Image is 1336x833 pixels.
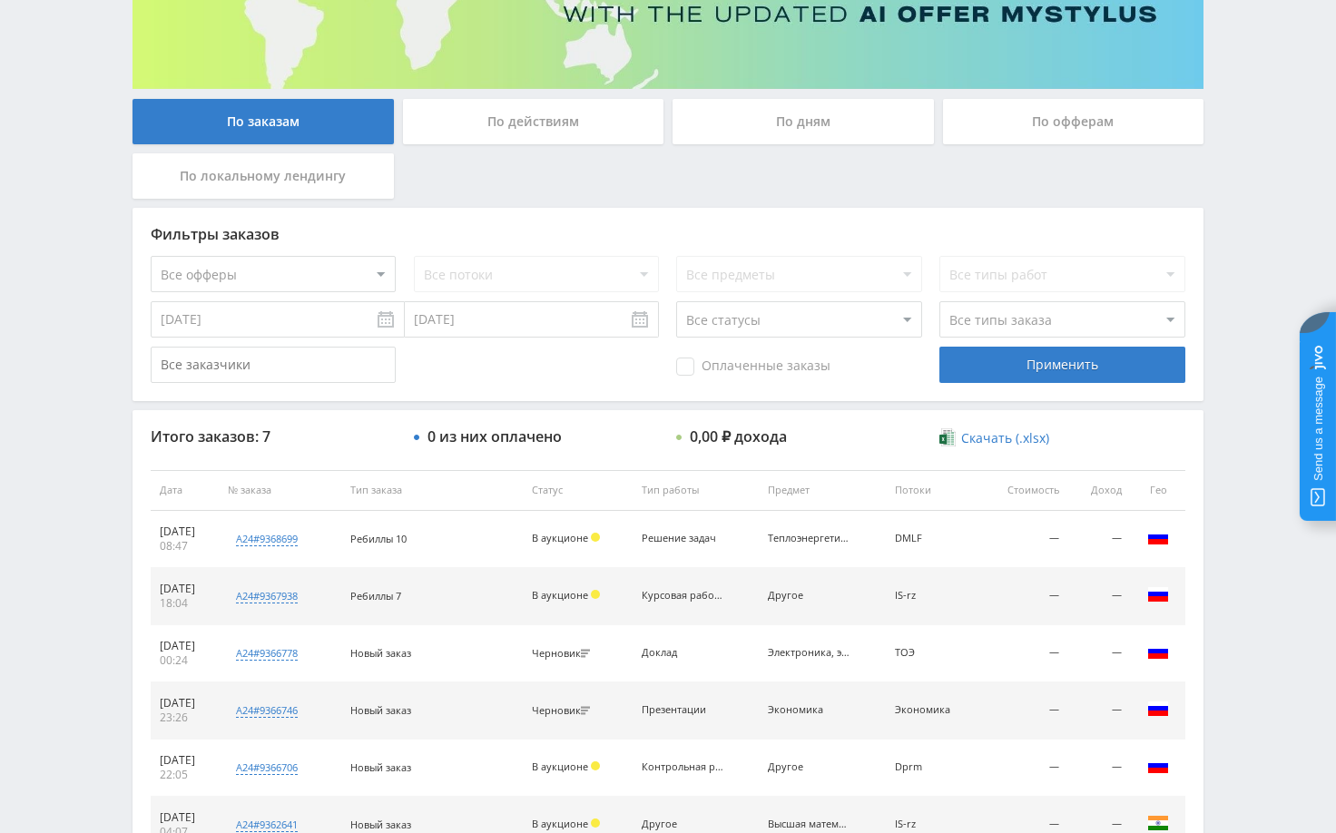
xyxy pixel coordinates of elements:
[591,818,600,828] span: Холд
[532,817,588,830] span: В аукционе
[160,810,210,825] div: [DATE]
[151,347,396,383] input: Все заказчики
[979,470,1068,511] th: Стоимость
[979,682,1068,740] td: —
[1131,470,1185,511] th: Гео
[160,639,210,653] div: [DATE]
[633,470,760,511] th: Тип работы
[1068,740,1131,797] td: —
[160,696,210,710] div: [DATE]
[768,647,850,659] div: Электроника, электротехника, радиотехника
[1147,755,1169,777] img: rus.png
[939,347,1184,383] div: Применить
[403,99,664,144] div: По действиям
[642,590,723,602] div: Курсовая работа
[591,761,600,770] span: Холд
[895,590,970,602] div: IS-rz
[236,532,298,546] div: a24#9368699
[1068,568,1131,625] td: —
[236,703,298,718] div: a24#9366746
[673,99,934,144] div: По дням
[895,818,970,830] div: IS-rz
[895,533,970,544] div: DMLF
[151,470,219,511] th: Дата
[1068,511,1131,568] td: —
[939,429,1048,447] a: Скачать (.xlsx)
[690,428,787,445] div: 0,00 ₽ дохода
[350,818,411,831] span: Новый заказ
[979,511,1068,568] td: —
[236,646,298,661] div: a24#9366778
[759,470,886,511] th: Предмет
[160,753,210,768] div: [DATE]
[768,704,850,716] div: Экономика
[160,524,210,539] div: [DATE]
[236,589,298,603] div: a24#9367938
[676,358,830,376] span: Оплаченные заказы
[768,533,850,544] div: Теплоэнергетика и теплотехника
[160,596,210,611] div: 18:04
[961,431,1049,446] span: Скачать (.xlsx)
[1147,698,1169,720] img: rus.png
[979,568,1068,625] td: —
[532,648,594,660] div: Черновик
[895,647,970,659] div: ТОЭ
[151,428,396,445] div: Итого заказов: 7
[895,761,970,773] div: Dprm
[341,470,523,511] th: Тип заказа
[219,470,341,511] th: № заказа
[133,153,394,199] div: По локальному лендингу
[350,646,411,660] span: Новый заказ
[532,759,588,773] span: В аукционе
[1147,641,1169,662] img: rus.png
[1147,583,1169,605] img: rus.png
[943,99,1204,144] div: По офферам
[236,818,298,832] div: a24#9362641
[1068,682,1131,740] td: —
[160,653,210,668] div: 00:24
[160,768,210,782] div: 22:05
[1147,526,1169,548] img: rus.png
[642,647,723,659] div: Доклад
[350,589,401,603] span: Ребиллы 7
[160,539,210,554] div: 08:47
[1068,625,1131,682] td: —
[768,761,850,773] div: Другое
[895,704,970,716] div: Экономика
[350,532,407,545] span: Ребиллы 10
[133,99,394,144] div: По заказам
[979,740,1068,797] td: —
[151,226,1185,242] div: Фильтры заказов
[532,531,588,544] span: В аукционе
[350,703,411,717] span: Новый заказ
[427,428,562,445] div: 0 из них оплачено
[939,428,955,446] img: xlsx
[642,533,723,544] div: Решение задач
[642,761,723,773] div: Контрольная работа
[886,470,979,511] th: Потоки
[768,818,850,830] div: Высшая математика
[642,818,723,830] div: Другое
[979,625,1068,682] td: —
[532,705,594,717] div: Черновик
[532,588,588,602] span: В аукционе
[591,533,600,542] span: Холд
[1068,470,1131,511] th: Доход
[591,590,600,599] span: Холд
[350,760,411,774] span: Новый заказ
[160,582,210,596] div: [DATE]
[768,590,850,602] div: Другое
[523,470,633,511] th: Статус
[236,760,298,775] div: a24#9366706
[642,704,723,716] div: Презентации
[160,710,210,725] div: 23:26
